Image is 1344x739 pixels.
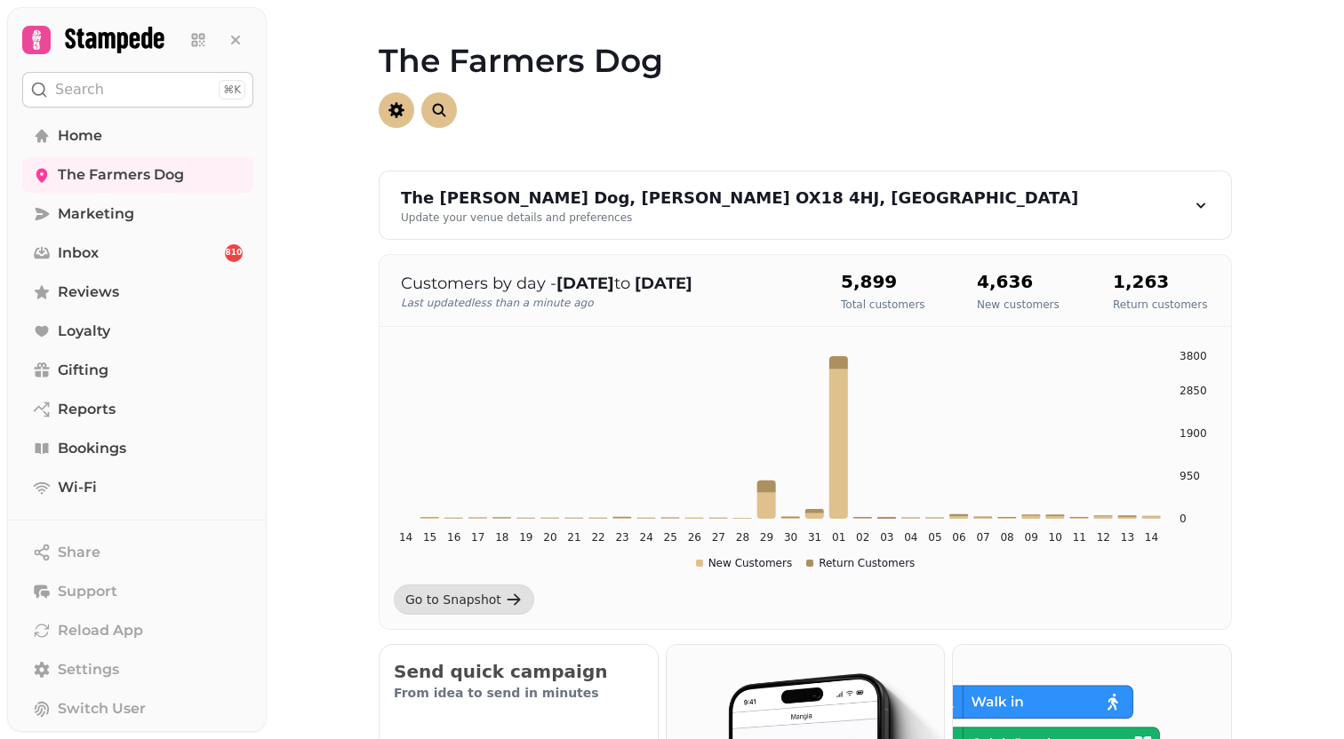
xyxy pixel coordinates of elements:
[976,531,989,544] tspan: 07
[58,242,99,264] span: Inbox
[22,535,253,570] button: Share
[22,72,253,107] button: Search⌘K
[1145,531,1158,544] tspan: 14
[712,531,725,544] tspan: 27
[808,531,821,544] tspan: 31
[1113,269,1207,294] h2: 1,263
[401,271,805,296] p: Customers by day - to
[22,652,253,687] a: Settings
[1113,298,1207,312] p: Return customers
[447,531,460,544] tspan: 16
[1097,531,1110,544] tspan: 12
[58,203,134,225] span: Marketing
[1180,385,1207,397] tspan: 2850
[977,298,1060,312] p: New customers
[226,247,243,259] span: 810
[832,531,845,544] tspan: 01
[22,235,253,271] a: Inbox810
[1073,531,1086,544] tspan: 11
[856,531,869,544] tspan: 02
[567,531,580,544] tspan: 21
[22,691,253,727] button: Switch User
[1025,531,1038,544] tspan: 09
[423,531,436,544] tspan: 15
[58,125,102,147] span: Home
[58,438,126,459] span: Bookings
[806,556,915,570] div: Return Customers
[58,542,100,563] span: Share
[471,531,484,544] tspan: 17
[58,321,110,342] span: Loyalty
[688,531,701,544] tspan: 26
[22,196,253,232] a: Marketing
[880,531,893,544] tspan: 03
[22,613,253,648] button: Reload App
[696,556,793,570] div: New Customers
[736,531,749,544] tspan: 28
[1180,350,1207,362] tspan: 3800
[543,531,556,544] tspan: 20
[1180,427,1207,440] tspan: 1900
[640,531,653,544] tspan: 24
[22,157,253,193] a: The Farmers Dog
[784,531,797,544] tspan: 30
[22,118,253,154] a: Home
[22,431,253,466] a: Bookings
[58,360,108,381] span: Gifting
[664,531,677,544] tspan: 25
[1000,531,1013,544] tspan: 08
[22,353,253,388] a: Gifting
[58,581,117,602] span: Support
[841,298,925,312] p: Total customers
[58,620,143,641] span: Reload App
[760,531,773,544] tspan: 29
[401,186,1078,211] div: The [PERSON_NAME] Dog, [PERSON_NAME] OX18 4HJ, [GEOGRAPHIC_DATA]
[928,531,941,544] tspan: 05
[58,698,146,719] span: Switch User
[401,211,1078,225] div: Update your venue details and preferences
[556,274,614,293] strong: [DATE]
[904,531,917,544] tspan: 04
[495,531,508,544] tspan: 18
[219,80,245,99] div: ⌘K
[841,269,925,294] h2: 5,899
[22,574,253,609] button: Support
[1121,531,1134,544] tspan: 13
[22,274,253,310] a: Reviews
[635,274,692,293] strong: [DATE]
[1049,531,1062,544] tspan: 10
[394,659,644,684] h2: Send quick campaign
[58,659,119,680] span: Settings
[405,591,501,608] div: Go to Snapshot
[58,164,184,186] span: The Farmers Dog
[58,282,119,303] span: Reviews
[977,269,1060,294] h2: 4,636
[22,314,253,349] a: Loyalty
[394,684,644,702] p: From idea to send in minutes
[519,531,532,544] tspan: 19
[401,296,805,310] p: Last updated less than a minute ago
[58,477,97,498] span: Wi-Fi
[1180,470,1200,482] tspan: 950
[399,531,412,544] tspan: 14
[952,531,965,544] tspan: 06
[58,399,116,420] span: Reports
[22,470,253,505] a: Wi-Fi
[591,531,604,544] tspan: 22
[1180,513,1187,525] tspan: 0
[615,531,628,544] tspan: 23
[394,584,534,615] a: Go to Snapshot
[55,79,104,100] p: Search
[22,392,253,427] a: Reports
